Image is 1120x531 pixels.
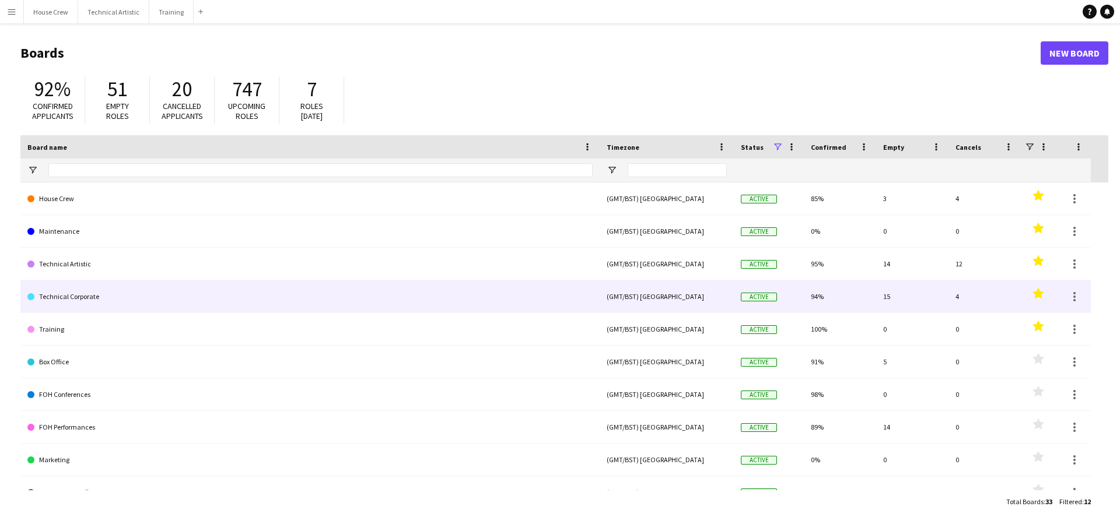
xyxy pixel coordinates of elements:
[27,346,593,378] a: Box Office
[876,444,949,476] div: 0
[876,378,949,410] div: 0
[949,280,1021,312] div: 4
[107,76,127,102] span: 51
[600,476,734,508] div: (GMT/BST) [GEOGRAPHIC_DATA]
[628,163,727,177] input: Timezone Filter Input
[876,346,949,378] div: 5
[27,411,593,444] a: FOH Performances
[32,101,73,121] span: Confirmed applicants
[307,76,317,102] span: 7
[1059,490,1091,513] div: :
[20,44,1041,62] h1: Boards
[949,248,1021,280] div: 12
[741,227,777,236] span: Active
[1006,490,1052,513] div: :
[24,1,78,23] button: House Crew
[741,358,777,367] span: Active
[1006,497,1044,506] span: Total Boards
[949,182,1021,214] div: 4
[741,143,764,152] span: Status
[804,182,876,214] div: 85%
[27,215,593,248] a: Maintenance
[949,378,1021,410] div: 0
[1059,497,1082,506] span: Filtered
[607,143,639,152] span: Timezone
[876,280,949,312] div: 15
[34,76,71,102] span: 92%
[949,313,1021,345] div: 0
[600,215,734,247] div: (GMT/BST) [GEOGRAPHIC_DATA]
[949,215,1021,247] div: 0
[149,1,194,23] button: Training
[27,313,593,346] a: Training
[804,280,876,312] div: 94%
[949,411,1021,443] div: 0
[1084,497,1091,506] span: 12
[27,165,38,175] button: Open Filter Menu
[876,476,949,508] div: 0
[27,378,593,411] a: FOH Conferences
[949,346,1021,378] div: 0
[232,76,262,102] span: 747
[741,260,777,269] span: Active
[600,444,734,476] div: (GMT/BST) [GEOGRAPHIC_DATA]
[600,313,734,345] div: (GMT/BST) [GEOGRAPHIC_DATA]
[228,101,265,121] span: Upcoming roles
[106,101,129,121] span: Empty roles
[949,444,1021,476] div: 0
[741,293,777,301] span: Active
[78,1,149,23] button: Technical Artistic
[876,313,949,345] div: 0
[804,476,876,508] div: 0%
[804,248,876,280] div: 95%
[804,346,876,378] div: 91%
[876,182,949,214] div: 3
[804,215,876,247] div: 0%
[949,476,1021,508] div: 0
[27,182,593,215] a: House Crew
[741,325,777,334] span: Active
[162,101,203,121] span: Cancelled applicants
[741,488,777,497] span: Active
[811,143,846,152] span: Confirmed
[600,280,734,312] div: (GMT/BST) [GEOGRAPHIC_DATA]
[956,143,981,152] span: Cancels
[1041,41,1108,65] a: New Board
[48,163,593,177] input: Board name Filter Input
[741,423,777,432] span: Active
[1045,497,1052,506] span: 33
[804,313,876,345] div: 100%
[883,143,904,152] span: Empty
[172,76,192,102] span: 20
[600,248,734,280] div: (GMT/BST) [GEOGRAPHIC_DATA]
[876,248,949,280] div: 14
[300,101,323,121] span: Roles [DATE]
[741,195,777,203] span: Active
[27,476,593,509] a: Permanent Staff
[600,378,734,410] div: (GMT/BST) [GEOGRAPHIC_DATA]
[804,378,876,410] div: 98%
[27,444,593,476] a: Marketing
[600,346,734,378] div: (GMT/BST) [GEOGRAPHIC_DATA]
[876,411,949,443] div: 14
[741,456,777,465] span: Active
[27,143,67,152] span: Board name
[600,182,734,214] div: (GMT/BST) [GEOGRAPHIC_DATA]
[804,411,876,443] div: 89%
[607,165,617,175] button: Open Filter Menu
[27,248,593,280] a: Technical Artistic
[600,411,734,443] div: (GMT/BST) [GEOGRAPHIC_DATA]
[27,280,593,313] a: Technical Corporate
[741,391,777,399] span: Active
[804,444,876,476] div: 0%
[876,215,949,247] div: 0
